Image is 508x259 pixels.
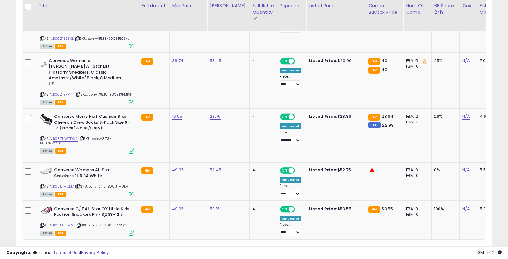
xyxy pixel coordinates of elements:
[434,58,455,64] div: 25%
[40,114,53,125] img: 41jAvdeM2KL._SL40_.jpg
[368,58,380,65] small: FBA
[141,167,153,174] small: FBA
[309,113,337,119] b: Listed Price:
[309,3,363,9] div: Listed Price
[40,58,134,104] div: ASIN:
[40,100,54,105] span: All listings currently available for purchase on Amazon
[141,58,153,65] small: FBA
[382,113,393,119] span: 23.94
[480,3,504,16] div: Fulfillment Cost
[309,206,337,212] b: Listed Price:
[309,114,361,119] div: $23.89
[406,114,427,119] div: FBA: 2
[382,206,393,212] span: 53.55
[40,167,134,196] div: ASIN:
[40,148,54,154] span: All listings currently available for purchase on Amazon
[55,231,66,236] span: FBA
[462,3,475,9] div: Cost
[172,3,204,9] div: Min Price
[54,250,80,256] a: Terms of Use
[40,231,54,236] span: All listings currently available for purchase on Amazon
[462,206,470,212] a: N/A
[406,58,427,64] div: FBA: 5
[40,206,53,214] img: 417aO9GkGkL._SL40_.jpg
[280,223,301,237] div: Preset:
[75,184,129,189] span: | SKU: conv-24.5-B00IJIMULM
[480,167,502,173] div: 5.52
[75,92,131,97] span: | SKU: conv-35.18-B0CZ13FMK4
[368,114,380,121] small: FBA
[382,122,393,128] span: 22.99
[210,3,247,9] div: [PERSON_NAME]
[434,3,457,16] div: BB Share 24h.
[54,167,130,180] b: Converse Womens All Star Sneakers EUR 34 White
[40,2,134,48] div: ASIN:
[172,167,184,173] a: 49.95
[406,206,427,212] div: FBA: 0
[309,58,337,64] b: Listed Price:
[434,114,455,119] div: 26%
[55,148,66,154] span: FBA
[54,206,130,219] b: Converse C/T All Star OX Little Kids Fashion Sneakers Pink 3j238-12.5
[172,206,184,212] a: 49.95
[280,75,301,89] div: Preset:
[141,206,153,213] small: FBA
[53,36,74,41] a: B0CZ15SSXL
[294,58,304,64] span: OFF
[309,58,361,64] div: $40.00
[480,206,502,212] div: 5.37
[406,119,427,125] div: FBM: 1
[252,114,272,119] div: 4
[406,64,427,69] div: FBM: 0
[55,100,66,105] span: FBA
[280,68,301,73] div: Amazon AI
[6,250,29,256] strong: Copyright
[281,114,289,120] span: ON
[55,44,66,49] span: FBA
[210,58,221,64] a: 53.45
[141,114,153,121] small: FBA
[141,3,167,9] div: Fulfillment
[172,58,183,64] a: 39.74
[382,58,387,64] span: 40
[406,3,429,16] div: Num of Comp.
[294,114,304,120] span: OFF
[281,58,289,64] span: ON
[53,92,74,97] a: B0CZ13FMK4
[480,114,502,119] div: 4.67
[368,67,380,74] small: FBA
[477,250,502,256] span: 2025-09-16 14:21 GMT
[309,206,361,212] div: $53.55
[434,167,455,173] div: 0%
[309,167,337,173] b: Listed Price:
[252,3,274,16] div: Fulfillable Quantity
[368,3,401,16] div: Current Buybox Price
[53,184,74,189] a: B00IJIMULM
[53,136,78,142] a: B087NWYD62
[281,206,289,212] span: ON
[252,206,272,212] div: 4
[280,216,301,221] div: Amazon AI
[252,58,272,64] div: 4
[294,206,304,212] span: OFF
[280,130,301,144] div: Preset:
[210,206,220,212] a: 53.15
[40,58,47,70] img: 21lAM2JEZjL._SL40_.jpg
[40,44,54,49] span: All listings currently available for purchase on Amazon
[280,3,304,9] div: Repricing
[74,36,129,41] span: | SKU: conv-35.18-B0CZ15SSXL
[480,58,502,64] div: 7.08
[6,250,109,256] div: seller snap | |
[53,223,75,228] a: B00EUP12GC
[368,206,380,213] small: FBA
[434,206,455,212] div: 100%
[38,3,136,9] div: Title
[252,167,272,173] div: 4
[280,177,301,183] div: Amazon AI
[406,167,427,173] div: FBA: 0
[462,113,470,120] a: N/A
[309,167,361,173] div: $52.75
[280,184,301,198] div: Preset:
[280,123,301,129] div: Amazon AI
[462,167,470,173] a: N/A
